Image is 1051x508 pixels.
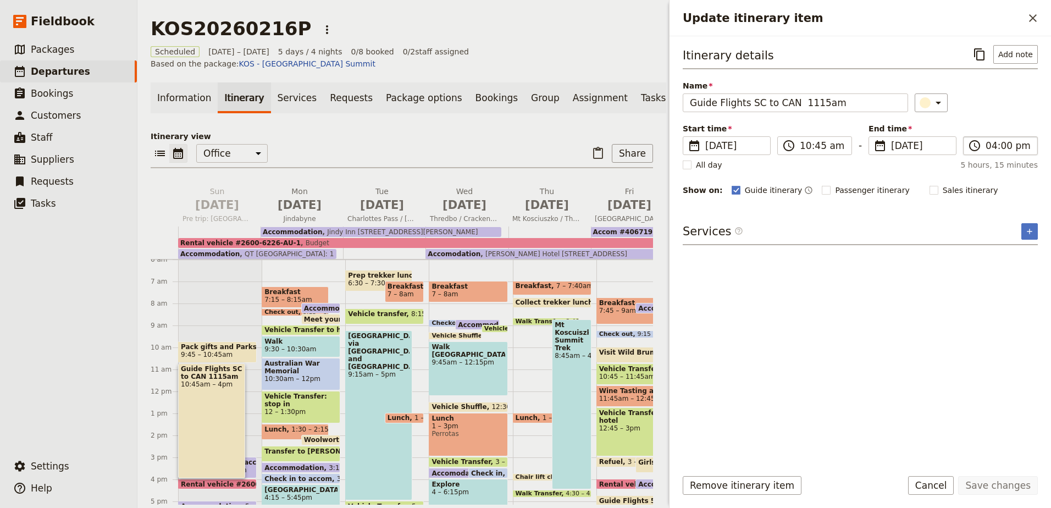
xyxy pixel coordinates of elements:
[596,457,663,467] div: Refuel3 – 3:30pm
[151,431,178,440] div: 2 pm
[590,214,668,223] span: [GEOGRAPHIC_DATA]
[638,305,696,312] span: Accomodation
[512,197,582,213] span: [DATE]
[151,255,178,264] div: 6 am
[555,321,589,352] span: Mt Koscuiszko Summit Trek
[432,358,505,366] span: 9:45am – 12:15pm
[782,139,795,152] span: ​
[429,402,507,412] div: Vehicle Shuffle12:30 – 1pm
[508,186,590,227] button: Thu [DATE]Mt Kosciuszko / Thredbo
[555,352,589,360] span: 8:45am – 4:30pm
[591,227,749,237] div: Accom #406719[GEOGRAPHIC_DATA]: [STREET_ADDRESS] [GEOGRAPHIC_DATA]
[516,318,566,325] span: Walk Transfer
[596,347,675,363] div: Visit Wild Brumby on the way
[552,319,591,489] div: Mt Koscuiszko Summit Trek8:45am – 4:30pm
[596,363,675,385] div: Vehicle Transfer10:45 – 11:45am
[181,380,242,388] span: 10:45am – 4pm
[151,387,178,396] div: 12 pm
[432,470,489,477] span: Accomodation
[322,228,478,236] span: Jindy Inn [STREET_ADDRESS][PERSON_NAME]
[638,481,702,488] span: Accom #406719
[593,228,653,236] span: Accom #406719
[261,186,343,227] button: Mon [DATE]Jindabyne
[262,308,329,316] div: Check out8:15 – 8:30am
[869,123,956,134] span: End time
[683,93,908,112] input: Name
[403,46,469,57] span: 0 / 2 staff assigned
[261,214,339,223] span: Jindabyne
[388,414,414,422] span: Lunch
[151,18,311,40] h1: KOS20260216P
[337,475,362,482] span: 3:45pm
[683,476,801,495] button: Remove itinerary item
[411,310,448,323] span: 8:15 – 9am
[458,321,522,328] span: Accommodation
[599,481,724,488] span: Rental vehicle #2600-6226-AU-1
[590,186,673,227] button: Fri [DATE][GEOGRAPHIC_DATA]
[508,214,586,223] span: Mt Kosciuszko / Thredbo
[31,154,74,165] span: Suppliers
[262,424,329,440] div: Lunch1:30 – 2:15pm
[262,462,340,473] div: Accommodation3:15pm – 8:45am
[264,338,338,345] span: Walk
[429,332,481,340] div: Vehicle Shuffle
[264,326,442,334] span: Vehicle Transfer to hill walk/Aus War Memorial
[301,303,341,313] div: Accommodation
[688,139,701,152] span: ​
[566,82,634,113] a: Assignment
[908,476,954,495] button: Cancel
[429,319,473,327] div: Checkout8:45 – 9am
[432,422,505,430] span: 1 – 3pm
[151,46,200,57] span: Scheduled
[512,186,582,213] h2: Thu
[151,144,169,163] button: List view
[468,468,508,478] div: Check in3:30pm
[513,413,580,423] div: Lunch1 – 1:30pm
[301,435,341,445] div: Woolworths shop
[379,82,468,113] a: Package options
[596,330,675,338] div: Check out9:15 – 9:30am
[348,272,410,279] span: Prep trekker lunches
[343,186,425,227] button: Tue [DATE]Charlottes Pass / [GEOGRAPHIC_DATA]
[301,314,341,324] div: Meet your GirlsTrek Guide at hotel
[262,336,340,357] div: Walk9:30 – 10:30am
[264,475,337,482] span: Check in to accom
[986,139,1031,152] input: ​
[151,497,178,506] div: 5 pm
[348,279,396,287] span: 6:30 – 7:30am
[178,341,257,363] div: Pack gifts and Parks Pass9:45 – 10:45am
[181,343,254,351] span: Pack gifts and Parks Pass
[484,325,543,332] span: Vehicle Transfer
[181,481,306,488] span: Rental vehicle #2600-6226-AU-1
[345,330,412,500] div: [GEOGRAPHIC_DATA] via [GEOGRAPHIC_DATA] and [GEOGRAPHIC_DATA]9:15am – 5pm
[264,360,338,375] span: Australian War Memorial
[705,139,764,152] span: [DATE]
[178,186,261,227] button: Sun [DATE]Pre trip: [GEOGRAPHIC_DATA]
[151,131,653,142] p: Itinerary view
[220,459,255,466] span: Guide accom pre night
[800,139,845,152] input: ​
[31,13,95,30] span: Fieldbook
[178,214,256,223] span: Pre trip: [GEOGRAPHIC_DATA]
[635,457,675,473] div: GirlsTrek Guides depart 5.30pm flight
[291,426,339,438] span: 1:30 – 2:15pm
[516,282,556,290] span: Breakfast
[599,395,666,402] span: 11:45am – 12:45pm
[596,407,675,456] div: Vehicle Transfer to hotel12:45 – 3pm
[1021,223,1038,240] button: Add service inclusion
[480,250,627,258] span: [PERSON_NAME] Hotel [STREET_ADDRESS]
[696,159,722,170] span: All day
[304,436,373,444] span: Woolworths shop
[388,290,414,298] span: 7 – 8am
[513,318,580,325] div: Walk Transfer8:40 – 8:45am
[429,281,507,302] div: Breakfast7 – 8am
[429,413,507,456] div: Lunch1 – 3pmPerrotas
[471,470,507,477] span: Check in
[430,197,499,213] span: [DATE]
[566,318,609,325] span: 8:40 – 8:45am
[469,82,524,113] a: Bookings
[151,365,178,374] div: 11 am
[151,475,178,484] div: 4 pm
[178,479,257,489] div: Rental vehicle #2600-6226-AU-1
[265,186,334,213] h2: Mon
